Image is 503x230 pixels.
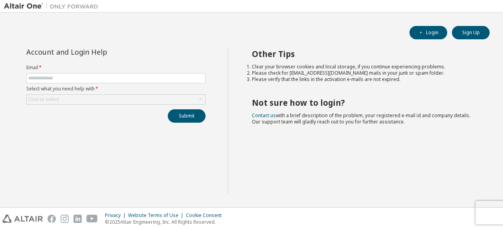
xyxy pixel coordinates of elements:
img: instagram.svg [61,215,69,223]
li: Please check for [EMAIL_ADDRESS][DOMAIN_NAME] mails in your junk or spam folder. [252,70,476,76]
img: Altair One [4,2,102,10]
div: Website Terms of Use [128,212,186,219]
h2: Not sure how to login? [252,98,476,108]
div: Privacy [105,212,128,219]
span: with a brief description of the problem, your registered e-mail id and company details. Our suppo... [252,112,470,125]
button: Sign Up [452,26,490,39]
h2: Other Tips [252,49,476,59]
img: facebook.svg [48,215,56,223]
button: Submit [168,109,206,123]
p: © 2025 Altair Engineering, Inc. All Rights Reserved. [105,219,226,225]
li: Clear your browser cookies and local storage, if you continue experiencing problems. [252,64,476,70]
img: youtube.svg [86,215,98,223]
label: Select what you need help with [26,86,206,92]
div: Click to select [27,95,205,104]
div: Account and Login Help [26,49,170,55]
button: Login [409,26,447,39]
a: Contact us [252,112,276,119]
label: Email [26,64,206,71]
div: Cookie Consent [186,212,226,219]
img: altair_logo.svg [2,215,43,223]
li: Please verify that the links in the activation e-mails are not expired. [252,76,476,83]
img: linkedin.svg [73,215,82,223]
div: Click to select [28,96,59,103]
